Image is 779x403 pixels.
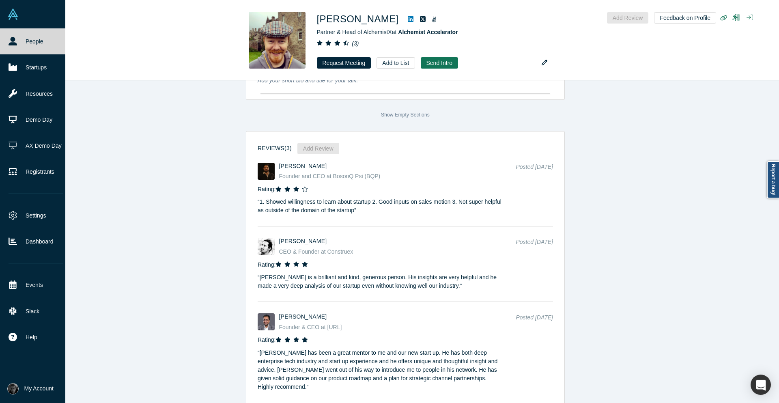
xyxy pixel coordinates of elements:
[317,12,399,26] h1: [PERSON_NAME]
[279,172,506,181] div: Founder and CEO at BosonQ Psi (BQP)
[26,333,37,342] span: Help
[654,12,716,24] button: Feedback on Profile
[317,29,458,35] span: Partner & Head of AlchemistX at
[516,313,553,332] div: Posted [DATE]
[258,261,275,268] span: Rating:
[258,163,275,180] img: Abhishek Chopra
[279,248,506,256] div: CEO & Founder at Construex
[381,112,430,117] button: Show Empty Sections
[258,336,275,343] span: Rating:
[24,384,54,393] span: My Account
[398,29,458,35] a: Alchemist Accelerator
[258,186,275,192] span: Rating:
[352,40,359,47] i: ( 3 )
[258,269,502,291] p: “ [PERSON_NAME] is a brilliant and kind, generous person. His insights are very helpful and he ma...
[258,238,275,255] img: Roberto Arroyo
[7,383,54,394] button: My Account
[279,238,327,244] a: [PERSON_NAME]
[516,238,553,256] div: Posted [DATE]
[258,194,502,215] p: “ 1. Showed willingness to learn about startup 2. Good inputs on sales motion 3. Not super helpfu...
[249,12,306,69] img: Ian Bergman's Profile Image
[377,57,415,69] button: Add to List
[279,313,327,320] a: [PERSON_NAME]
[516,163,553,181] div: Posted [DATE]
[258,144,292,153] h3: Reviews (3)
[7,9,19,20] img: Alchemist Vault Logo
[317,57,371,69] button: Request Meeting
[421,57,458,69] button: Send Intro
[258,344,502,391] p: “ [PERSON_NAME] has been a great mentor to me and our new start up. He has both deep enterprise t...
[279,323,506,332] div: Founder & CEO at [URL]
[767,161,779,198] a: Report a bug!
[258,313,275,330] img: Sanjay Arora
[258,76,553,85] p: Add your short bio and title for your talk.
[279,163,327,169] a: [PERSON_NAME]
[7,383,19,394] img: Rami C.'s Account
